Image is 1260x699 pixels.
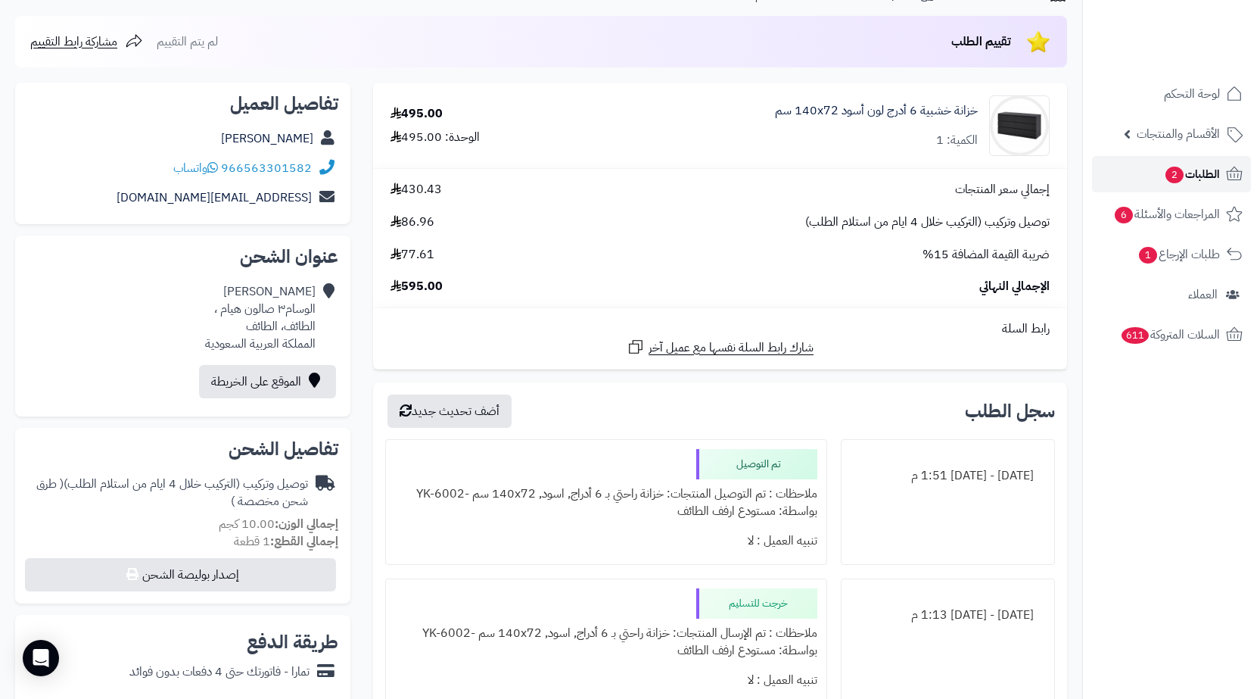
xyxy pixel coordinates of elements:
[1164,83,1220,105] span: لوحة التحكم
[1092,76,1251,112] a: لوحة التحكم
[275,515,338,533] strong: إجمالي الوزن:
[27,440,338,458] h2: تفاصيل الشحن
[27,476,308,510] div: توصيل وتركيب (التركيب خلال 4 ايام من استلام الطلب)
[27,248,338,266] h2: عنوان الشحن
[1092,196,1251,232] a: المراجعات والأسئلة6
[390,214,434,231] span: 86.96
[1137,244,1220,265] span: طلبات الإرجاع
[387,395,512,428] button: أضف تحديث جديد
[1121,326,1150,345] span: 611
[1188,284,1218,305] span: العملاء
[1157,22,1246,54] img: logo-2.png
[955,181,1050,198] span: إجمالي سعر المنتجات
[390,105,443,123] div: 495.00
[390,246,434,264] span: 77.61
[205,283,316,352] div: [PERSON_NAME] الوسام٣ صالون هيام ، الطائف، الطائف المملكة العربية السعودية
[157,33,218,51] span: لم يتم التقييم
[1092,156,1251,192] a: الطلبات2
[247,633,338,651] h2: طريقة الدفع
[1092,317,1251,353] a: السلات المتروكة611
[1092,276,1251,313] a: العملاء
[36,475,308,510] span: ( طرق شحن مخصصة )
[25,558,336,591] button: إصدار بوليصة الشحن
[390,181,442,198] span: 430.43
[219,515,338,533] small: 10.00 كجم
[696,449,817,479] div: تم التوصيل
[395,479,817,526] div: ملاحظات : تم التوصيل المنتجات: خزانة راحتي بـ 6 أدراج, اسود, ‎140x72 سم‏ -YK-6002 بواسطة: مستودع ...
[990,95,1049,156] img: 1735224706-1-90x90.jpg
[199,365,336,398] a: الموقع على الخريطة
[1164,164,1220,185] span: الطلبات
[30,33,143,51] a: مشاركة رابط التقييم
[649,339,814,357] span: شارك رابط السلة نفسها مع عميل آخر
[851,601,1045,630] div: [DATE] - [DATE] 1:13 م
[390,278,443,295] span: 595.00
[221,130,313,148] a: [PERSON_NAME]
[979,278,1050,295] span: الإجمالي النهائي
[173,159,218,177] a: واتساب
[395,666,817,695] div: تنبيه العميل : لا
[851,461,1045,491] div: [DATE] - [DATE] 1:51 م
[390,129,480,146] div: الوحدة: 495.00
[1120,324,1220,345] span: السلات المتروكة
[395,619,817,666] div: ملاحظات : تم الإرسال المنتجات: خزانة راحتي بـ 6 أدراج, اسود, ‎140x72 سم‏ -YK-6002 بواسطة: مستودع ...
[234,532,338,551] small: 1 قطعة
[1114,206,1134,224] span: 6
[270,532,338,551] strong: إجمالي القطع:
[1138,246,1158,264] span: 1
[23,640,59,676] div: Open Intercom Messenger
[805,214,1050,231] span: توصيل وتركيب (التركيب خلال 4 ايام من استلام الطلب)
[951,33,1011,51] span: تقييم الطلب
[696,588,817,619] div: خرجت للتسليم
[30,33,117,51] span: مشاركة رابط التقييم
[965,402,1055,420] h3: سجل الطلب
[775,102,978,120] a: خزانة خشبية 6 أدرج لون أسود 140x72 سم
[117,189,312,207] a: [EMAIL_ADDRESS][DOMAIN_NAME]
[627,338,814,357] a: شارك رابط السلة نفسها مع عميل آخر
[1092,236,1251,273] a: طلبات الإرجاع1
[1137,123,1220,145] span: الأقسام والمنتجات
[936,132,978,149] div: الكمية: 1
[27,95,338,113] h2: تفاصيل العميل
[1165,166,1184,184] span: 2
[922,246,1050,264] span: ضريبة القيمة المضافة 15%
[379,320,1061,338] div: رابط السلة
[395,526,817,556] div: تنبيه العميل : لا
[1113,204,1220,225] span: المراجعات والأسئلة
[129,663,310,681] div: تمارا - فاتورتك حتى 4 دفعات بدون فوائد
[221,159,312,177] a: 966563301582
